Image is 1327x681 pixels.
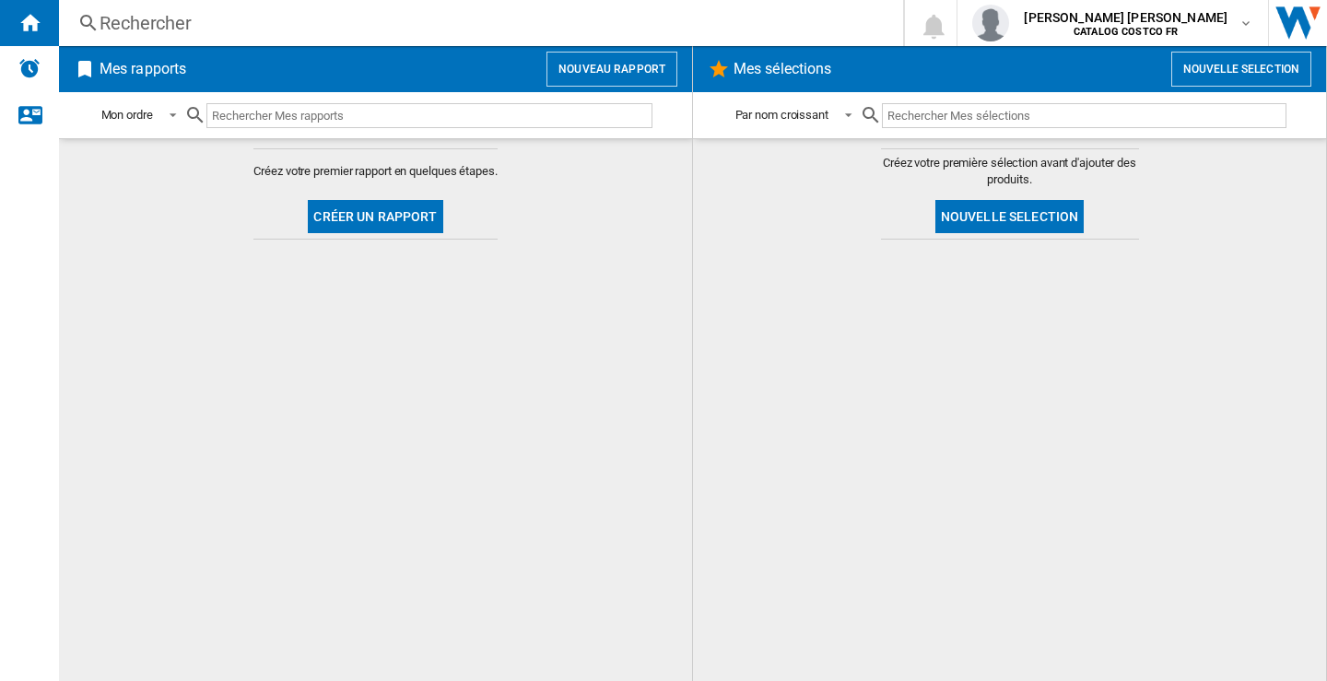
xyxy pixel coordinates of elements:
[935,200,1085,233] button: Nouvelle selection
[308,200,442,233] button: Créer un rapport
[253,163,497,180] span: Créez votre premier rapport en quelques étapes.
[1074,26,1178,38] b: CATALOG COSTCO FR
[735,108,828,122] div: Par nom croissant
[1024,8,1227,27] span: [PERSON_NAME] [PERSON_NAME]
[972,5,1009,41] img: profile.jpg
[100,10,855,36] div: Rechercher
[1171,52,1311,87] button: Nouvelle selection
[96,52,190,87] h2: Mes rapports
[882,103,1286,128] input: Rechercher Mes sélections
[881,155,1139,188] span: Créez votre première sélection avant d'ajouter des produits.
[546,52,677,87] button: Nouveau rapport
[101,108,153,122] div: Mon ordre
[206,103,652,128] input: Rechercher Mes rapports
[18,57,41,79] img: alerts-logo.svg
[730,52,835,87] h2: Mes sélections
